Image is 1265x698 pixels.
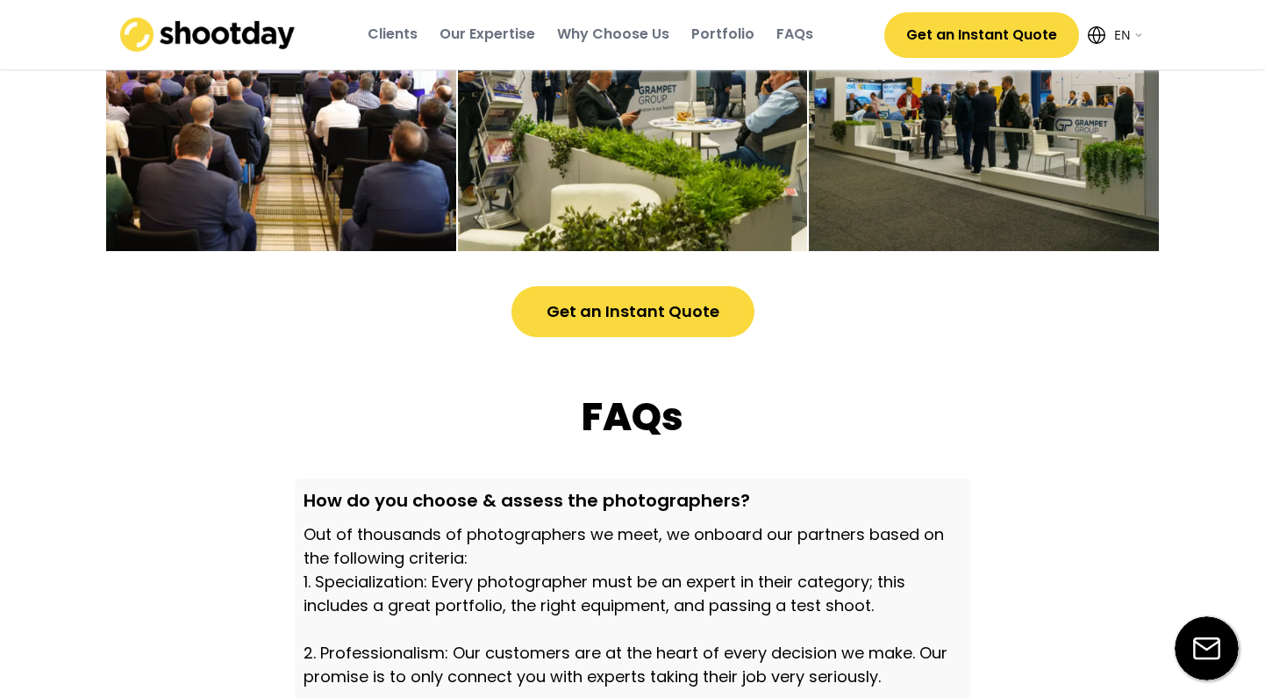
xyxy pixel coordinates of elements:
[1088,26,1105,44] img: Icon%20feather-globe%20%281%29.svg
[545,390,720,444] div: FAQs
[884,12,1079,58] button: Get an Instant Quote
[368,25,418,44] div: Clients
[304,487,961,514] div: How do you choose & assess the photographers?
[776,25,813,44] div: FAQs
[691,25,754,44] div: Portfolio
[511,286,754,337] button: Get an Instant Quote
[1175,616,1239,680] img: email-icon%20%281%29.svg
[120,18,296,52] img: shootday_logo.png
[557,25,669,44] div: Why Choose Us
[440,25,535,44] div: Our Expertise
